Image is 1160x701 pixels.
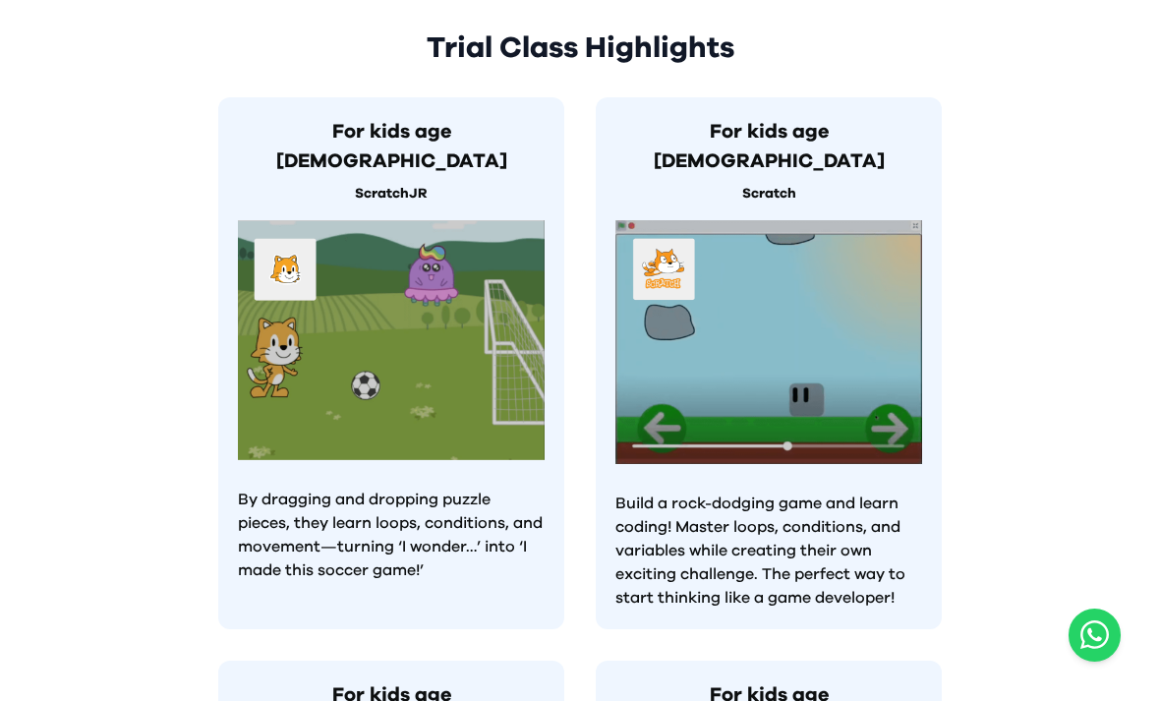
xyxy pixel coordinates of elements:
[615,184,922,204] p: Scratch
[238,220,545,460] img: Kids learning to code
[238,488,545,582] p: By dragging and dropping puzzle pieces, they learn loops, conditions, and movement—turning ‘I won...
[238,117,545,176] h3: For kids age [DEMOGRAPHIC_DATA]
[615,117,922,176] h3: For kids age [DEMOGRAPHIC_DATA]
[238,184,545,204] p: ScratchJR
[1069,609,1121,662] a: Chat with us on WhatsApp
[218,30,942,66] h2: Trial Class Highlights
[615,220,922,464] img: Kids learning to code
[1069,609,1121,662] button: Open WhatsApp chat
[615,492,922,610] p: Build a rock-dodging game and learn coding! Master loops, conditions, and variables while creatin...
